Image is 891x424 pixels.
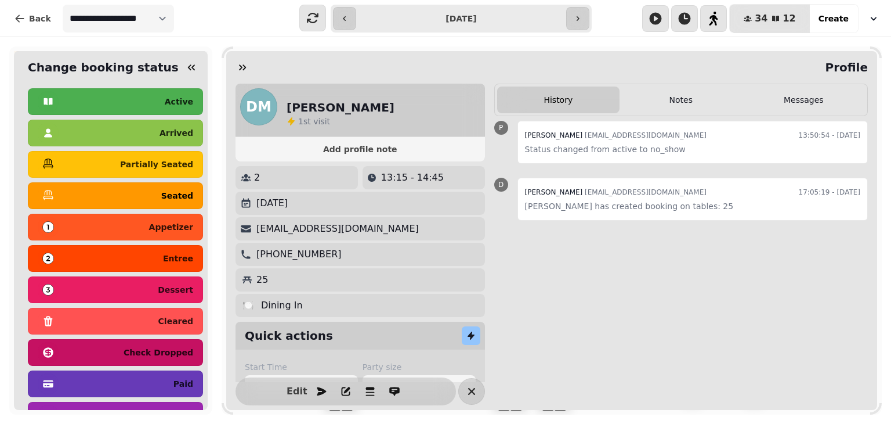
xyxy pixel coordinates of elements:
p: entree [163,254,193,263]
span: Edit [290,387,304,396]
button: paid [28,371,203,397]
label: Party size [363,361,476,373]
button: Add profile note [240,142,480,157]
button: seated [28,182,203,209]
time: 13:50:54 - [DATE] [799,128,860,142]
time: 17:05:19 - [DATE] [799,185,860,199]
button: arrived [28,120,203,146]
button: Create [809,5,858,33]
button: partially seated [28,151,203,178]
span: [PERSON_NAME] [525,131,583,139]
p: active [165,98,193,106]
button: active [28,88,203,115]
button: cleared [28,308,203,335]
span: Back [29,15,51,23]
button: Notes [620,87,742,113]
div: [EMAIL_ADDRESS][DOMAIN_NAME] [525,128,707,142]
p: [PERSON_NAME] has created booking on tables: 25 [525,199,860,213]
span: [PERSON_NAME] [525,188,583,196]
p: paid [173,380,193,388]
p: 13:15 - 14:45 [381,171,444,185]
span: Create [818,15,849,23]
p: Dining In [261,299,303,312]
p: 2 [254,171,260,185]
button: Messages [742,87,865,113]
span: D [498,181,504,188]
p: [DATE] [256,196,288,210]
button: 3412 [730,5,810,33]
button: entree [28,245,203,272]
span: DM [246,100,271,114]
span: 1 [298,117,303,126]
div: [EMAIL_ADDRESS][DOMAIN_NAME] [525,185,707,199]
span: 34 [755,14,767,23]
p: seated [161,192,193,200]
span: st [303,117,313,126]
p: partially seated [120,160,193,168]
p: arrived [160,129,193,137]
button: dessert [28,276,203,303]
p: 🍽️ [242,299,254,312]
p: [PHONE_NUMBER] [256,247,342,261]
button: History [497,87,620,113]
h2: Quick actions [245,328,333,344]
button: Edit [285,380,309,403]
p: check dropped [124,348,193,357]
button: check dropped [28,339,203,366]
span: P [499,124,503,131]
p: Status changed from active to no_show [525,142,860,156]
span: Add profile note [249,145,471,153]
p: cleared [158,317,193,325]
h2: Profile [820,59,868,76]
button: appetizer [28,214,203,240]
p: visit [298,116,330,127]
h2: [PERSON_NAME] [287,99,394,116]
p: [EMAIL_ADDRESS][DOMAIN_NAME] [256,222,419,236]
h2: Change booking status [23,59,179,76]
p: dessert [158,286,193,294]
p: appetizer [149,223,193,231]
span: 12 [783,14,795,23]
button: Back [5,5,60,33]
label: Start Time [245,361,358,373]
p: 25 [256,273,268,287]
